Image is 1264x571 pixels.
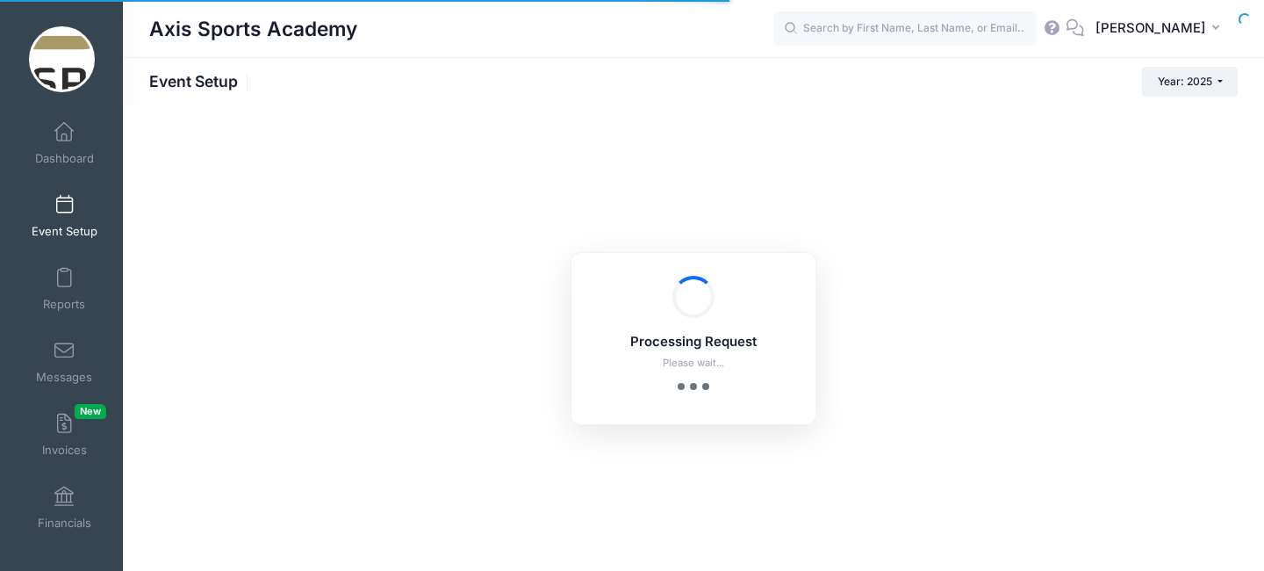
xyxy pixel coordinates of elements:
span: Year: 2025 [1158,75,1212,88]
span: Invoices [42,443,87,458]
button: Year: 2025 [1142,67,1238,97]
span: Event Setup [32,224,97,239]
span: New [75,404,106,419]
span: Messages [36,370,92,385]
button: [PERSON_NAME] [1084,9,1238,49]
span: Dashboard [35,151,94,166]
p: Please wait... [594,356,793,371]
a: Financials [23,477,106,538]
a: Reports [23,258,106,320]
span: [PERSON_NAME] [1095,18,1206,38]
img: Axis Sports Academy [29,26,95,92]
h1: Axis Sports Academy [149,9,357,49]
a: Dashboard [23,112,106,174]
h1: Event Setup [149,72,253,90]
span: Financials [38,516,91,531]
a: Event Setup [23,185,106,247]
a: InvoicesNew [23,404,106,466]
span: Reports [43,297,85,312]
a: Messages [23,331,106,393]
h5: Processing Request [594,335,793,351]
input: Search by First Name, Last Name, or Email... [773,11,1037,47]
